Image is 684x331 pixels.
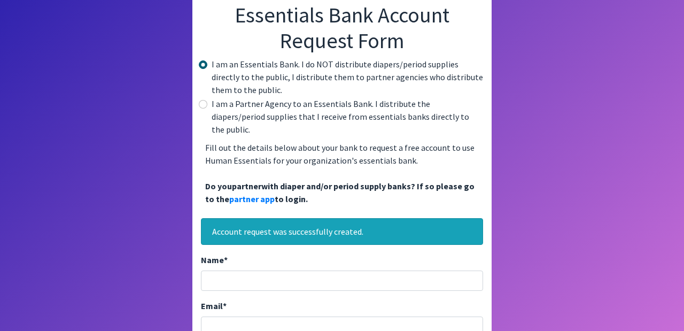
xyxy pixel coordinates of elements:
[201,299,227,312] label: Email
[205,181,475,204] span: Do you with diaper and/or period supply banks? If so please go to the to login.
[201,137,483,210] p: Fill out the details below about your bank to request a free account to use Human Essentials for ...
[212,58,483,96] label: I am an Essentials Bank. I do NOT distribute diapers/period supplies directly to the public, I di...
[201,218,483,245] div: Account request was successfully created.
[212,97,483,136] label: I am a Partner Agency to an Essentials Bank. I distribute the diapers/period supplies that I rece...
[229,194,275,204] a: partner app
[224,255,228,265] abbr: required
[201,253,228,266] label: Name
[223,301,227,311] abbr: required
[232,181,261,191] span: partner
[201,2,483,53] h1: Essentials Bank Account Request Form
